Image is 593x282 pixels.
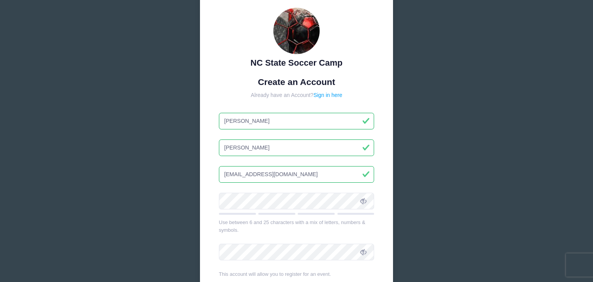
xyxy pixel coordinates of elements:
[219,139,374,156] input: Last Name
[219,77,374,87] h1: Create an Account
[219,270,374,278] div: This account will allow you to register for an event.
[219,166,374,183] input: Email
[219,91,374,99] div: Already have an Account?
[313,92,342,98] a: Sign in here
[273,8,320,54] img: NC State Soccer Camp
[219,113,374,129] input: First Name
[219,56,374,69] div: NC State Soccer Camp
[219,219,374,234] div: Use between 6 and 25 characters with a mix of letters, numbers & symbols.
